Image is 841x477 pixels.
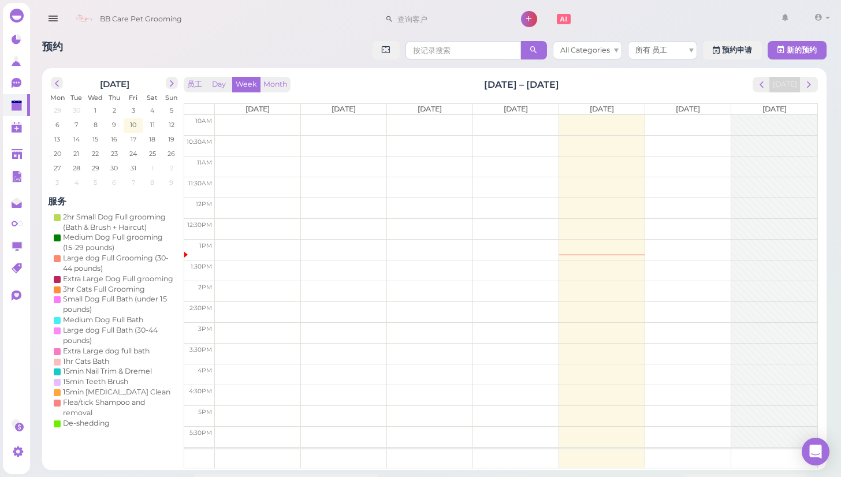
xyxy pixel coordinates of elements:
span: 3pm [198,325,212,333]
span: [DATE] [676,105,700,113]
span: [DATE] [332,105,356,113]
span: 6 [54,120,61,130]
span: 11am [197,159,212,166]
span: 10 [129,120,137,130]
span: 2pm [198,284,212,291]
span: 1 [93,105,98,115]
div: Flea/tick Shampoo and removal [63,397,175,418]
button: [DATE] [769,77,801,92]
h4: 服务 [48,196,181,207]
span: 5pm [198,408,212,416]
span: 7 [131,177,136,188]
span: Sat [147,94,158,102]
span: 5 [169,105,174,115]
div: 15min Nail Trim & Dremel [63,366,152,377]
div: Extra Large dog full bath [63,346,150,356]
span: 14 [72,134,81,144]
div: Medium Dog Full grooming (15-29 pounds) [63,232,175,253]
span: 26 [166,148,176,159]
span: 29 [91,163,101,173]
div: 3hr Cats Full Grooming [63,284,145,295]
span: 9 [111,120,117,130]
div: De-shedding [63,418,110,428]
span: [DATE] [590,105,614,113]
span: BB Care Pet Grooming [100,3,182,35]
div: Small Dog Full Bath (under 15 pounds) [63,294,175,315]
span: 4 [149,105,155,115]
span: 27 [53,163,62,173]
span: 24 [128,148,138,159]
h2: [DATE] – [DATE] [484,78,559,91]
button: prev [753,77,771,92]
span: Tue [70,94,82,102]
span: 11 [149,120,156,130]
span: 8 [149,177,155,188]
span: 2 [111,105,117,115]
span: [DATE] [504,105,528,113]
span: 16 [110,134,118,144]
span: 12 [168,120,176,130]
span: 6 [111,177,117,188]
span: 预约 [42,40,63,53]
button: next [166,77,178,89]
span: 4:30pm [189,387,212,395]
span: Mon [50,94,65,102]
span: 20 [53,148,62,159]
span: 5 [92,177,98,188]
button: Month [260,77,291,92]
span: 8 [92,120,99,130]
span: 10am [195,117,212,125]
span: 2 [169,163,174,173]
span: 31 [129,163,137,173]
span: 11:30am [188,180,212,187]
span: 22 [91,148,100,159]
span: 17 [129,134,137,144]
button: next [800,77,818,92]
span: 9 [168,177,174,188]
h2: [DATE] [100,77,129,90]
div: 2hr Small Dog Full grooming (Bath & Brush + Haircut) [63,212,175,233]
span: 3:30pm [189,346,212,353]
span: 28 [72,163,81,173]
span: 新的预约 [787,46,817,54]
span: 4 [73,177,80,188]
span: 15 [91,134,99,144]
button: Week [232,77,261,92]
div: 15min [MEDICAL_DATA] Clean [63,387,170,397]
span: 30 [109,163,119,173]
span: 29 [53,105,62,115]
span: 30 [72,105,81,115]
span: 1:30pm [191,263,212,270]
span: 5:30pm [189,429,212,437]
button: 新的预约 [768,41,827,59]
span: [DATE] [418,105,442,113]
div: Medium Dog Full Bath [63,315,143,325]
div: Large dog Full Grooming (30-44 pounds) [63,253,175,274]
span: [DATE] [245,105,270,113]
div: 15min Teeth Brush [63,377,128,387]
button: prev [51,77,63,89]
span: 3 [131,105,136,115]
span: 12pm [196,200,212,208]
span: 12:30pm [187,221,212,229]
span: 所有 员工 [635,46,667,54]
span: All Categories [560,46,610,54]
span: Fri [129,94,137,102]
input: 查询客户 [393,10,505,28]
span: 23 [110,148,119,159]
span: 21 [72,148,80,159]
span: 10:30am [187,138,212,146]
button: Day [205,77,233,92]
span: 19 [167,134,176,144]
span: Thu [109,94,120,102]
span: 7 [73,120,79,130]
div: Extra Large Dog Full grooming [63,274,173,284]
div: 1hr Cats Bath [63,356,109,367]
button: 员工 [184,77,206,92]
input: 按记录搜索 [405,41,521,59]
span: 18 [148,134,157,144]
span: 13 [53,134,61,144]
span: 2:30pm [189,304,212,312]
span: 4pm [198,367,212,374]
span: Sun [165,94,177,102]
